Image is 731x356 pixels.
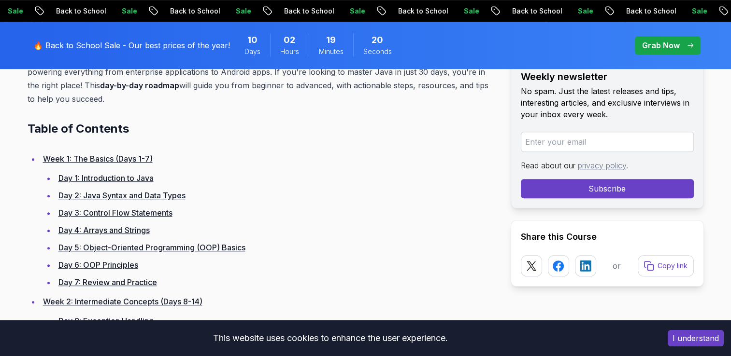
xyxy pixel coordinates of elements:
[28,121,495,137] h2: Table of Contents
[100,81,179,90] strong: day-by-day roadmap
[58,277,157,287] a: Day 7: Review and Practice
[58,208,172,218] a: Day 3: Control Flow Statements
[390,6,456,16] p: Back to School
[58,260,138,270] a: Day 6: OOP Principles
[613,260,621,272] p: or
[58,225,150,235] a: Day 4: Arrays and Strings
[58,173,154,183] a: Day 1: Introduction to Java
[578,161,626,170] a: privacy policy
[319,47,344,56] span: Minutes
[521,70,694,83] h2: Weekly newsletter
[244,47,260,56] span: Days
[618,6,684,16] p: Back to School
[658,261,688,271] p: Copy link
[521,160,694,171] p: Read about our .
[363,47,392,56] span: Seconds
[28,52,495,106] p: In this article, I'll show you how to master Java [DATE]. Java is one of the most popular program...
[43,297,202,306] a: Week 2: Intermediate Concepts (Days 8-14)
[521,230,694,244] h2: Share this Course
[504,6,570,16] p: Back to School
[342,6,373,16] p: Sale
[521,85,694,120] p: No spam. Just the latest releases and tips, interesting articles, and exclusive interviews in you...
[58,191,186,200] a: Day 2: Java Syntax and Data Types
[7,328,653,349] div: This website uses cookies to enhance the user experience.
[372,33,383,47] span: 20 Seconds
[638,255,694,276] button: Copy link
[162,6,228,16] p: Back to School
[43,154,153,164] a: Week 1: The Basics (Days 1-7)
[228,6,259,16] p: Sale
[642,40,680,51] p: Grab Now
[684,6,715,16] p: Sale
[284,33,295,47] span: 2 Hours
[668,330,724,346] button: Accept cookies
[326,33,336,47] span: 19 Minutes
[33,40,230,51] p: 🔥 Back to School Sale - Our best prices of the year!
[521,132,694,152] input: Enter your email
[48,6,114,16] p: Back to School
[114,6,145,16] p: Sale
[570,6,601,16] p: Sale
[280,47,299,56] span: Hours
[521,179,694,198] button: Subscribe
[247,33,258,47] span: 10 Days
[456,6,487,16] p: Sale
[276,6,342,16] p: Back to School
[58,243,245,252] a: Day 5: Object-Oriented Programming (OOP) Basics
[58,316,154,326] a: Day 8: Exception Handling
